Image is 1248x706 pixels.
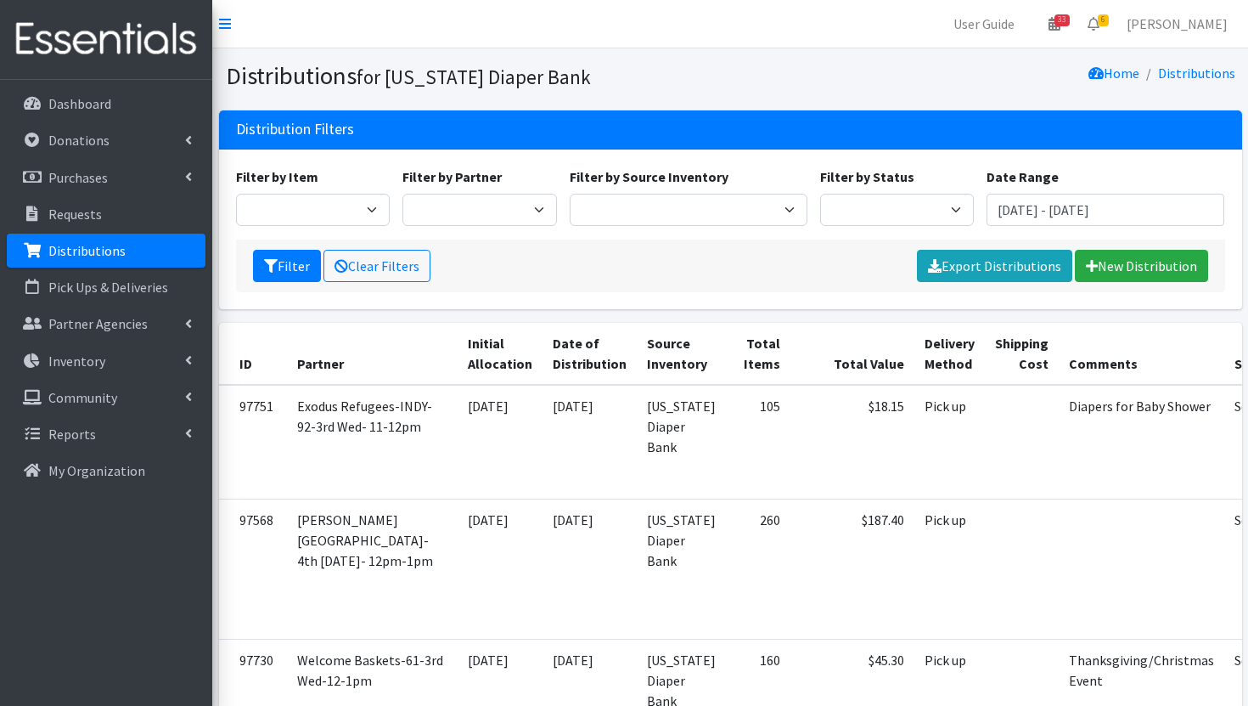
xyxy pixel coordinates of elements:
[48,95,111,112] p: Dashboard
[7,161,205,195] a: Purchases
[48,462,145,479] p: My Organization
[726,323,790,385] th: Total Items
[7,417,205,451] a: Reports
[790,385,914,500] td: $18.15
[7,307,205,341] a: Partner Agencies
[637,385,726,500] td: [US_STATE] Diaper Bank
[219,385,287,500] td: 97751
[940,7,1028,41] a: User Guide
[287,323,458,385] th: Partner
[48,169,108,186] p: Purchases
[1054,14,1070,26] span: 33
[7,344,205,378] a: Inventory
[1035,7,1074,41] a: 33
[357,65,591,89] small: for [US_STATE] Diaper Bank
[7,270,205,304] a: Pick Ups & Deliveries
[7,197,205,231] a: Requests
[987,194,1224,226] input: January 1, 2011 - December 31, 2011
[790,323,914,385] th: Total Value
[219,323,287,385] th: ID
[48,353,105,370] p: Inventory
[542,499,637,639] td: [DATE]
[458,385,542,500] td: [DATE]
[1158,65,1235,82] a: Distributions
[458,323,542,385] th: Initial Allocation
[726,385,790,500] td: 105
[48,389,117,406] p: Community
[458,499,542,639] td: [DATE]
[1059,385,1224,500] td: Diapers for Baby Shower
[914,499,985,639] td: Pick up
[914,385,985,500] td: Pick up
[7,11,205,68] img: HumanEssentials
[917,250,1072,282] a: Export Distributions
[48,315,148,332] p: Partner Agencies
[1088,65,1139,82] a: Home
[7,381,205,415] a: Community
[48,206,102,223] p: Requests
[236,167,318,187] label: Filter by Item
[637,499,726,639] td: [US_STATE] Diaper Bank
[1075,250,1208,282] a: New Distribution
[236,121,354,138] h3: Distribution Filters
[7,234,205,268] a: Distributions
[1098,14,1109,26] span: 6
[7,87,205,121] a: Dashboard
[790,499,914,639] td: $187.40
[914,323,985,385] th: Delivery Method
[985,323,1059,385] th: Shipping Cost
[820,167,914,187] label: Filter by Status
[726,499,790,639] td: 260
[253,250,321,282] button: Filter
[637,323,726,385] th: Source Inventory
[219,499,287,639] td: 97568
[987,167,1059,187] label: Date Range
[402,167,502,187] label: Filter by Partner
[287,385,458,500] td: Exodus Refugees-INDY-92-3rd Wed- 11-12pm
[1113,7,1241,41] a: [PERSON_NAME]
[48,132,110,149] p: Donations
[226,61,724,91] h1: Distributions
[542,323,637,385] th: Date of Distribution
[323,250,430,282] a: Clear Filters
[48,242,126,259] p: Distributions
[7,454,205,488] a: My Organization
[287,499,458,639] td: [PERSON_NAME][GEOGRAPHIC_DATA]- 4th [DATE]- 12pm-1pm
[48,279,168,296] p: Pick Ups & Deliveries
[570,167,728,187] label: Filter by Source Inventory
[1074,7,1113,41] a: 6
[542,385,637,500] td: [DATE]
[7,123,205,157] a: Donations
[48,426,96,443] p: Reports
[1059,323,1224,385] th: Comments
